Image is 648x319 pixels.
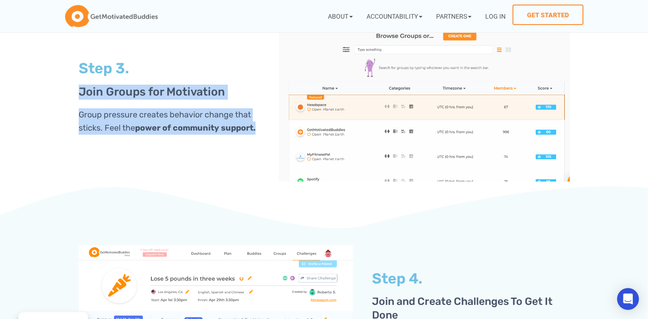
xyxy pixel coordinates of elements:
[65,5,158,28] img: GetMotivatedBuddies
[512,5,583,25] a: Get Started
[617,288,639,310] div: Open Intercom Messenger
[79,110,256,133] span: Group pressure creates behavior change that sticks. Feel the
[429,5,478,28] a: Partners
[478,5,512,28] a: Log In
[321,5,360,28] a: About
[360,5,429,28] a: Accountability
[79,85,270,100] h2: Join Groups for Motivation
[279,24,570,182] img: Join groups to increase motivation
[372,271,574,286] h3: Step 4.
[135,123,256,133] strong: power of community support.
[79,61,270,76] h3: Step 3.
